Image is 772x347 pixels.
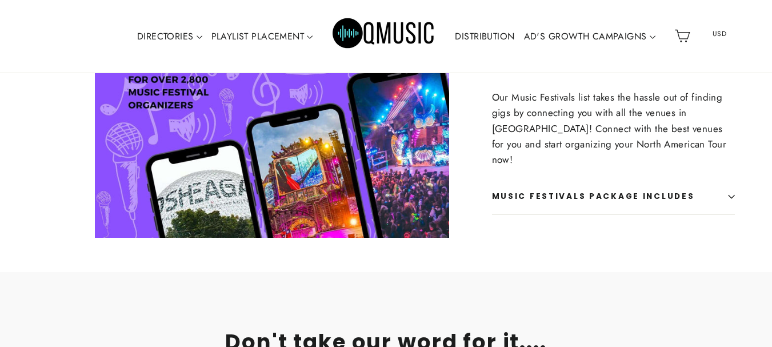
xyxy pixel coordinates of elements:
[519,23,660,50] a: AD'S GROWTH CAMPAIGNS
[133,23,207,50] a: DIRECTORIES
[492,90,727,166] span: Our Music Festivals list takes the hassle out of finding gigs by connecting you with all the venu...
[450,23,519,50] a: DISTRIBUTION
[207,23,318,50] a: PLAYLIST PLACEMENT
[698,25,741,42] span: USD
[492,179,735,214] button: Music Festivals Package Includes
[98,3,670,70] div: Primary
[333,10,435,62] img: Q Music Promotions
